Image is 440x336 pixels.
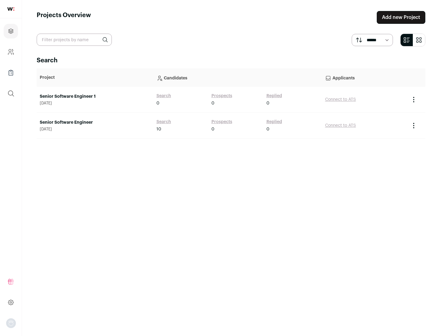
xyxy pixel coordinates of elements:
[211,119,232,125] a: Prospects
[211,93,232,99] a: Prospects
[266,119,282,125] a: Replied
[156,71,319,84] p: Candidates
[6,318,16,328] img: nopic.png
[4,24,18,38] a: Projects
[410,96,417,103] button: Project Actions
[325,97,356,102] a: Connect to ATS
[40,101,150,106] span: [DATE]
[7,7,14,11] img: wellfound-shorthand-0d5821cbd27db2630d0214b213865d53afaa358527fdda9d0ea32b1df1b89c2c.svg
[266,93,282,99] a: Replied
[156,119,171,125] a: Search
[156,100,159,106] span: 0
[410,122,417,129] button: Project Actions
[4,65,18,80] a: Company Lists
[6,318,16,328] button: Open dropdown
[40,93,150,100] a: Senior Software Engineer 1
[37,11,91,24] h1: Projects Overview
[266,126,269,132] span: 0
[37,34,112,46] input: Filter projects by name
[211,126,215,132] span: 0
[40,75,150,81] p: Project
[4,45,18,59] a: Company and ATS Settings
[40,127,150,132] span: [DATE]
[37,56,425,65] h2: Search
[40,119,150,126] a: Senior Software Engineer
[211,100,215,106] span: 0
[266,100,269,106] span: 0
[325,71,404,84] p: Applicants
[156,93,171,99] a: Search
[156,126,161,132] span: 10
[377,11,425,24] a: Add new Project
[325,123,356,128] a: Connect to ATS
